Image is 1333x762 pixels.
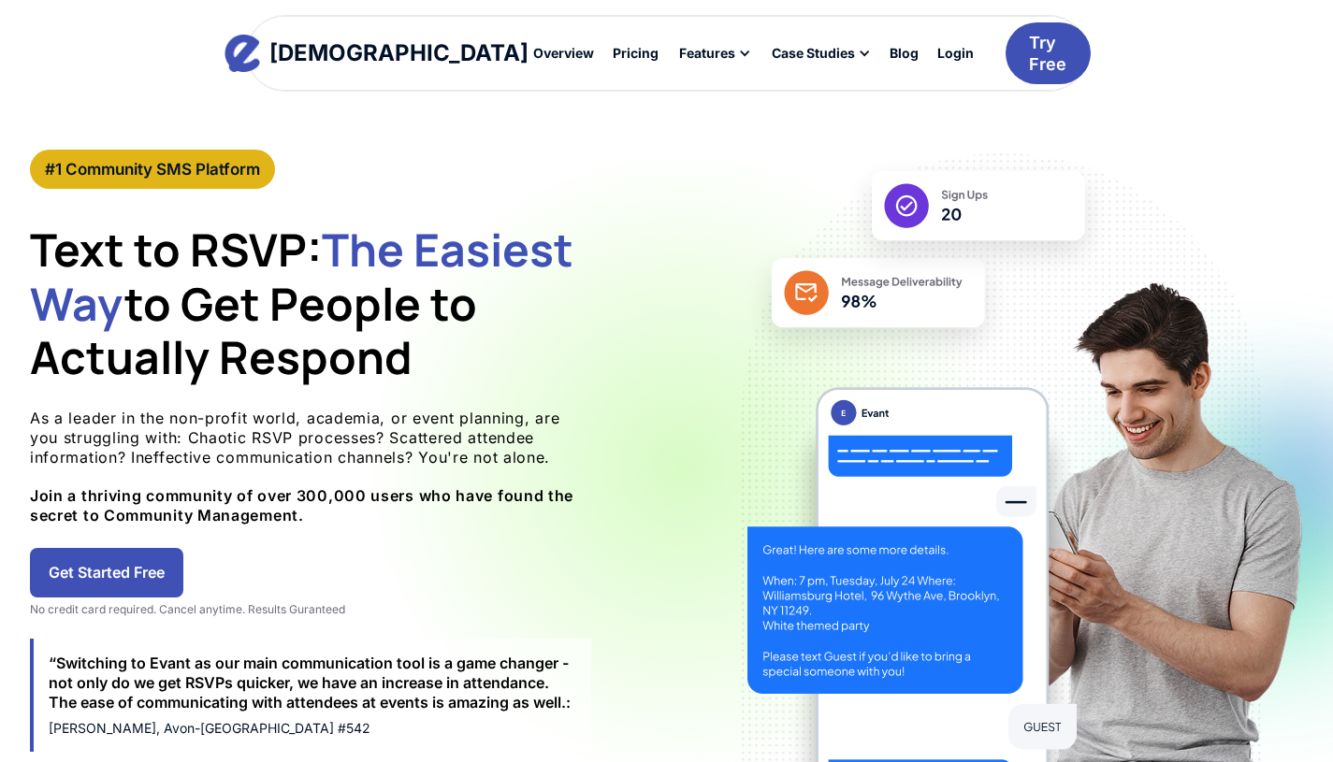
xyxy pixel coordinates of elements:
div: #1 Community SMS Platform [45,159,260,180]
h1: Text to RSVP: to Get People to Actually Respond [30,223,591,384]
div: “Switching to Evant as our main communication tool is a game changer - not only do we get RSVPs q... [49,654,576,712]
div: No credit card required. Cancel anytime. Results Guranteed [30,602,591,617]
a: Overview [524,37,603,69]
div: Case Studies [772,47,855,60]
div: Blog [890,47,919,60]
a: home [242,35,511,72]
a: Login [928,37,983,69]
div: [PERSON_NAME], Avon-[GEOGRAPHIC_DATA] #542 [49,720,576,737]
div: Features [668,37,761,69]
div: [DEMOGRAPHIC_DATA] [269,42,529,65]
span: The Easiest Way [30,219,573,334]
a: Pricing [603,37,668,69]
div: Features [679,47,735,60]
a: Blog [880,37,928,69]
a: Try Free [1006,22,1091,85]
a: #1 Community SMS Platform [30,150,275,189]
div: Try Free [1029,32,1066,76]
div: Overview [533,47,594,60]
div: Case Studies [761,37,880,69]
p: As a leader in the non-profit world, academia, or event planning, are you struggling with: Chaoti... [30,409,591,525]
a: Get Started Free [30,548,183,597]
strong: Join a thriving community of over 300,000 users who have found the secret to Community Management. [30,486,573,525]
div: Login [937,47,974,60]
div: Pricing [613,47,659,60]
